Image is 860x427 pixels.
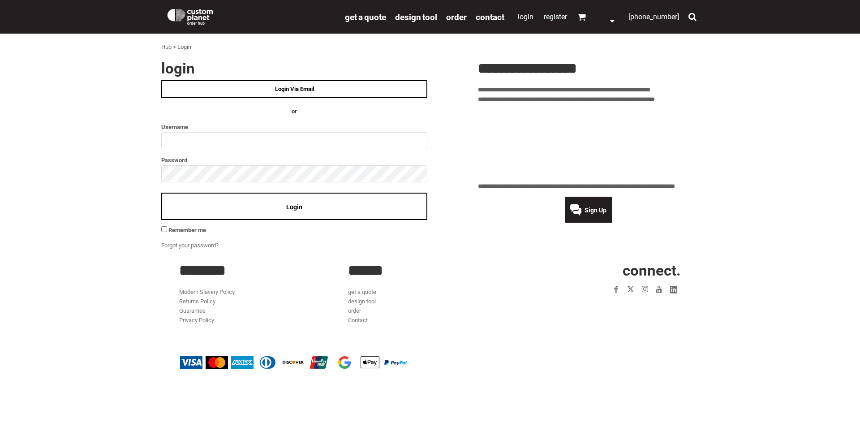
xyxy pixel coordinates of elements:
[179,307,206,314] a: Guarantee
[359,356,381,369] img: Apple Pay
[517,263,681,278] h2: CONNECT.
[177,43,191,52] div: Login
[168,227,206,233] span: Remember me
[161,155,427,165] label: Password
[544,13,567,21] a: Register
[476,12,504,22] a: Contact
[395,12,437,22] a: design tool
[166,7,215,25] img: Custom Planet
[348,289,376,295] a: get a quote
[384,360,407,365] img: PayPal
[518,13,533,21] a: Login
[282,356,305,369] img: Discover
[348,317,368,323] a: Contact
[161,61,427,76] h2: Login
[231,356,254,369] img: American Express
[180,356,202,369] img: Visa
[179,317,214,323] a: Privacy Policy
[161,80,427,98] a: Login Via Email
[308,356,330,369] img: China UnionPay
[348,307,361,314] a: order
[348,298,376,305] a: design tool
[275,86,314,92] span: Login Via Email
[333,356,356,369] img: Google Pay
[161,122,427,132] label: Username
[161,107,427,116] h4: OR
[173,43,176,52] div: >
[257,356,279,369] img: Diners Club
[179,298,215,305] a: Returns Policy
[161,2,340,29] a: Custom Planet
[557,302,681,313] iframe: Customer reviews powered by Trustpilot
[628,13,679,21] span: [PHONE_NUMBER]
[478,109,699,177] iframe: Customer reviews powered by Trustpilot
[585,207,606,214] span: Sign Up
[161,226,167,232] input: Remember me
[161,43,172,50] a: Hub
[286,203,302,211] span: Login
[206,356,228,369] img: Mastercard
[446,12,467,22] a: order
[179,289,235,295] a: Modern Slavery Policy
[345,12,386,22] a: get a quote
[161,242,219,249] a: Forgot your password?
